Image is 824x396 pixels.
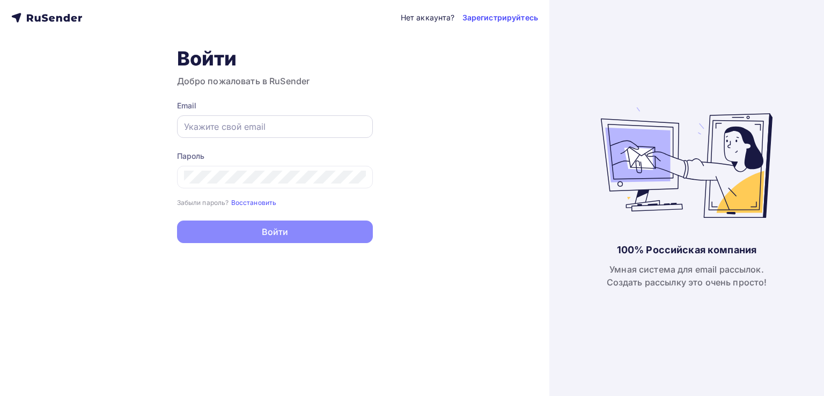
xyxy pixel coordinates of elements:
[401,12,455,23] div: Нет аккаунта?
[231,197,277,207] a: Восстановить
[177,47,373,70] h1: Войти
[184,120,366,133] input: Укажите свой email
[462,12,538,23] a: Зарегистрируйтесь
[177,100,373,111] div: Email
[607,263,767,289] div: Умная система для email рассылок. Создать рассылку это очень просто!
[177,151,373,162] div: Пароль
[231,199,277,207] small: Восстановить
[177,75,373,87] h3: Добро пожаловать в RuSender
[177,199,229,207] small: Забыли пароль?
[177,221,373,243] button: Войти
[617,244,756,256] div: 100% Российская компания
